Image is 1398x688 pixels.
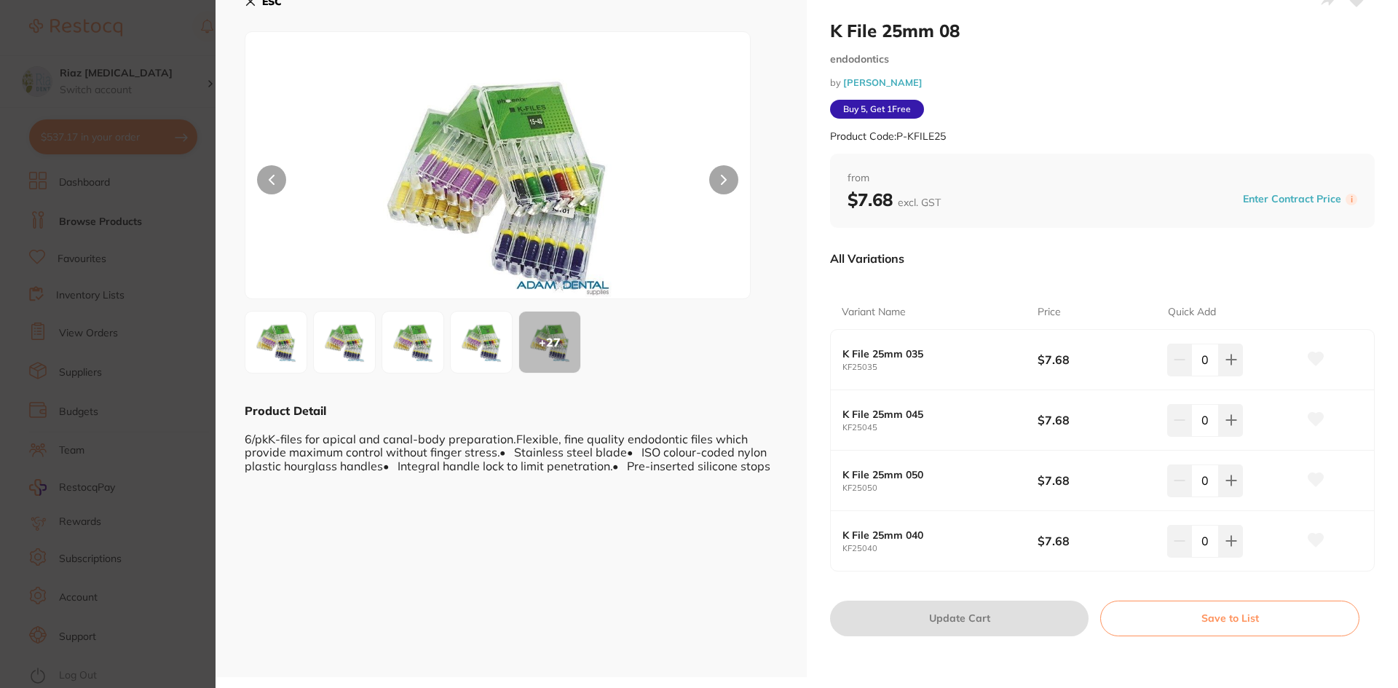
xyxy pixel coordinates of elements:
small: by [830,77,1375,88]
h2: K File 25mm 08 [830,20,1375,41]
p: Quick Add [1168,305,1216,320]
b: $7.68 [1038,412,1155,428]
small: endodontics [830,53,1375,66]
span: from [848,171,1357,186]
img: MTUuanBn [455,316,508,368]
span: excl. GST [898,196,941,209]
button: +27 [518,311,581,373]
small: KF25040 [842,544,1038,553]
div: + 27 [519,312,580,373]
b: K File 25mm 045 [842,408,1018,420]
b: $7.68 [1038,472,1155,489]
b: K File 25mm 035 [842,348,1018,360]
span: Buy 5, Get 1 Free [830,100,924,119]
label: i [1346,194,1357,205]
b: $7.68 [1038,533,1155,549]
img: MDguanBn [318,316,371,368]
b: K File 25mm 050 [842,469,1018,481]
button: Enter Contract Price [1239,192,1346,206]
small: KF25045 [842,423,1038,432]
b: $7.68 [848,189,941,210]
div: 6/pkK-files for apical and canal-body preparation.Flexible, fine quality endodontic files which p... [245,419,778,472]
b: Product Detail [245,403,326,418]
button: Update Cart [830,601,1089,636]
small: KF25035 [842,363,1038,372]
a: [PERSON_NAME] [843,76,923,88]
p: Variant Name [842,305,906,320]
small: Product Code: P-KFILE25 [830,130,946,143]
b: K File 25mm 040 [842,529,1018,541]
p: All Variations [830,251,904,266]
b: $7.68 [1038,352,1155,368]
img: MDYuanBn [347,68,649,298]
small: KF25050 [842,483,1038,493]
img: MTAuanBn [387,316,439,368]
img: MDYuanBn [250,316,302,368]
button: Save to List [1100,601,1359,636]
p: Price [1038,305,1061,320]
